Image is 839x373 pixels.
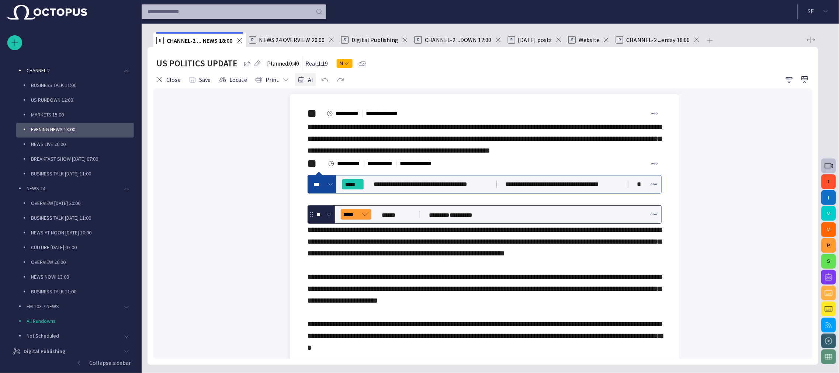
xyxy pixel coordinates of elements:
button: S [821,254,836,269]
p: R [415,36,422,43]
p: EVENING NEWS 18:00 [31,126,75,133]
p: BUSINESS TALK [DATE] 11:00 [31,214,134,222]
p: Planned: 0:40 [267,59,299,68]
button: M [337,57,353,70]
div: MARKETS 15:00 [16,108,134,123]
p: Not Scheduled [27,332,59,339]
p: BUSINESS TALK 11:00 [31,288,134,295]
div: BUSINESS TALK 11:00 [16,285,134,300]
img: Octopus News Room [7,5,87,20]
div: RCHANNEL-2 ...erday 18:00 [613,32,703,47]
p: Real: 1:19 [305,59,328,68]
p: S F [808,7,814,15]
div: RCHANNEL-2 ...DOWN 12:00 [412,32,505,47]
p: CULTURE [DATE] 07:00 [31,244,134,251]
div: NEWS NOW! 13:00 [16,270,134,285]
button: Collapse sidebar [7,355,134,370]
div: US RUNDOWN 12:00 [16,93,134,108]
div: BUSINESS TALK 11:00 [16,79,134,93]
div: EVENING NEWS 18:00 [16,123,134,137]
div: CULTURE [DATE] 07:00 [16,241,134,255]
div: NEWS LIVE 20:00 [16,137,134,152]
span: CHANNEL-2 ... NEWS 18:00 [167,37,233,44]
div: RCHANNEL-2 ... NEWS 18:00 [153,32,246,47]
div: RNEWS 24 OVERVIEW 20:00 [246,32,338,47]
div: S[DATE] posts [505,32,565,47]
div: OVERVIEW 20:00 [16,255,134,270]
ul: main menu [7,5,134,296]
span: CHANNEL-2 ...DOWN 12:00 [425,36,491,43]
p: Collapse sidebar [89,358,131,367]
span: M [340,60,344,67]
button: Close [153,73,183,86]
button: Print [253,73,292,86]
button: P [821,238,836,253]
p: R [616,36,623,43]
p: S [568,36,576,43]
div: All Rundowns [12,314,134,329]
p: BREAKFAST SHOW [DATE] 07:00 [31,155,134,163]
button: M [821,206,836,221]
p: NEWS LIVE 20:00 [31,140,66,148]
p: S [508,36,515,43]
span: NEWS 24 OVERVIEW 20:00 [259,36,325,43]
span: [DATE] posts [518,36,552,43]
p: OVERVIEW 20:00 [31,258,134,266]
p: NEWS 24 [27,185,45,192]
p: NEWS NOW! 13:00 [31,273,134,280]
button: SF [802,4,835,18]
p: US RUNDOWN 12:00 [31,96,73,104]
p: BUSINESS TALK [DATE] 11:00 [31,170,134,177]
div: BUSINESS TALK [DATE] 11:00 [16,167,134,182]
button: Save [186,73,214,86]
p: Digital Publishing [24,348,65,355]
span: Digital Publishing [351,36,398,43]
p: MARKETS 15:00 [31,111,64,118]
p: NEWS AT NOON [DATE] 10:00 [31,229,134,236]
div: NEWS AT NOON [DATE] 10:00 [16,226,134,241]
p: All Rundowns [27,317,56,325]
div: BREAKFAST SHOW [DATE] 07:00 [16,152,134,167]
button: AI [295,73,316,86]
p: CHANNEL 2 [27,67,50,74]
p: BUSINESS TALK 11:00 [31,81,76,89]
button: I [821,190,836,205]
p: R [249,36,256,43]
button: Locate [216,73,250,86]
div: OVERVIEW [DATE] 20:00 [16,196,134,211]
p: R [156,37,164,44]
span: Website [579,36,600,43]
div: BUSINESS TALK [DATE] 11:00 [16,211,134,226]
button: M [821,222,836,237]
p: S [341,36,349,43]
div: SWebsite [565,32,613,47]
span: CHANNEL-2 ...erday 18:00 [626,36,690,43]
p: OVERVIEW [DATE] 20:00 [31,199,134,207]
button: f [821,174,836,189]
h2: US POLITICS UPDATE [156,57,238,69]
div: SDigital Publishing [338,32,412,47]
p: FM 103.7 NEWS [27,303,59,310]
